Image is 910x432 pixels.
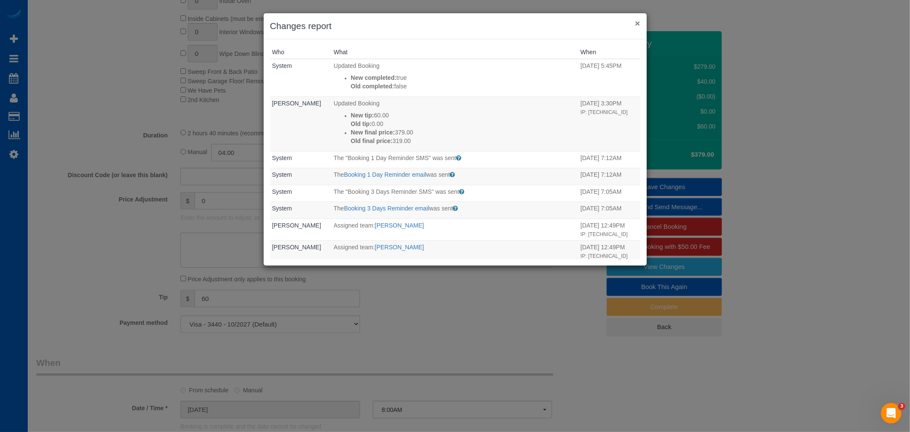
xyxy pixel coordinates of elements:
td: What [331,59,579,96]
td: Who [270,96,332,151]
a: [PERSON_NAME] [272,222,321,229]
th: What [331,46,579,59]
td: What [331,151,579,168]
a: System [272,155,292,161]
td: When [579,168,640,185]
span: 3 [898,403,905,410]
td: What [331,168,579,185]
h3: Changes report [270,20,640,32]
a: [PERSON_NAME] [375,222,424,229]
td: When [579,202,640,219]
small: IP: [TECHNICAL_ID] [581,231,628,237]
strong: New completed: [351,74,396,81]
p: 0.00 [351,120,576,128]
td: When [579,151,640,168]
a: Booking 1 Day Reminder email [344,171,426,178]
th: Who [270,46,332,59]
small: IP: [TECHNICAL_ID] [581,109,628,115]
a: System [272,205,292,212]
span: Updated Booking [334,62,379,69]
p: 379.00 [351,128,576,137]
span: The [334,171,344,178]
td: When [579,96,640,151]
strong: New final price: [351,129,395,136]
td: When [579,219,640,240]
td: Who [270,151,332,168]
strong: Old tip: [351,120,372,127]
a: System [272,171,292,178]
span: Updated Booking [334,100,379,107]
span: The "Booking 1 Day Reminder SMS" was sent [334,155,456,161]
strong: New tip: [351,112,374,119]
a: [PERSON_NAME] [272,100,321,107]
iframe: Intercom live chat [881,403,901,423]
td: What [331,219,579,240]
p: 319.00 [351,137,576,145]
td: Who [270,202,332,219]
td: Who [270,240,332,262]
strong: Old completed: [351,83,394,90]
td: When [579,59,640,96]
td: Who [270,219,332,240]
td: Who [270,185,332,202]
span: Assigned team: [334,222,375,229]
span: The [334,205,344,212]
strong: Old final price: [351,137,392,144]
td: What [331,185,579,202]
span: was sent [426,171,450,178]
span: was sent [429,205,453,212]
small: IP: [TECHNICAL_ID] [581,253,628,259]
p: true [351,73,576,82]
a: System [272,188,292,195]
p: false [351,82,576,90]
td: What [331,202,579,219]
a: System [272,62,292,69]
button: × [635,19,640,28]
td: Who [270,168,332,185]
span: The "Booking 3 Days Reminder SMS" was sent [334,188,459,195]
a: [PERSON_NAME] [375,244,424,251]
td: When [579,185,640,202]
td: What [331,240,579,262]
td: Who [270,59,332,96]
td: What [331,96,579,151]
a: [PERSON_NAME] [272,244,321,251]
td: When [579,240,640,262]
sui-modal: Changes report [264,13,647,266]
a: Booking 3 Days Reminder email [344,205,429,212]
span: Assigned team: [334,244,375,251]
th: When [579,46,640,59]
p: 60.00 [351,111,576,120]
